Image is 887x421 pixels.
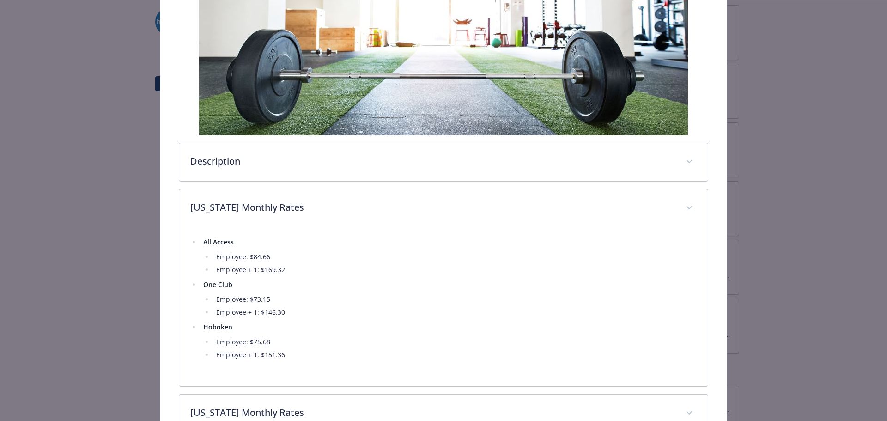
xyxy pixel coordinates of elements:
[179,227,708,386] div: [US_STATE] Monthly Rates
[190,154,675,168] p: Description
[179,143,708,181] div: Description
[213,349,697,360] li: Employee + 1: $151.36
[203,323,232,331] strong: Hoboken
[190,201,675,214] p: [US_STATE] Monthly Rates
[213,294,697,305] li: Employee: $73.15
[213,336,697,348] li: Employee: $75.68
[179,189,708,227] div: [US_STATE] Monthly Rates
[190,406,675,420] p: [US_STATE] Monthly Rates
[203,238,234,246] strong: All Access
[213,264,697,275] li: Employee + 1: $169.32
[213,251,697,262] li: Employee: $84.66
[203,280,232,289] strong: One Club
[213,307,697,318] li: Employee + 1: $146.30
